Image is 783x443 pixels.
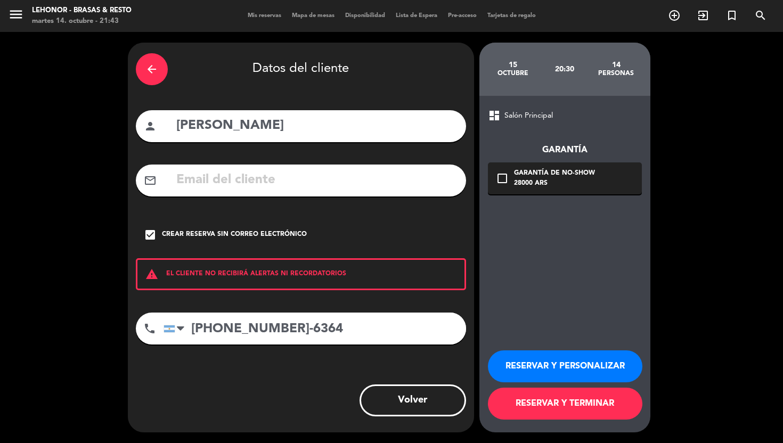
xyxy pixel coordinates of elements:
[145,63,158,76] i: arrow_back
[360,384,466,416] button: Volver
[697,9,709,22] i: exit_to_app
[488,388,642,420] button: RESERVAR Y TERMINAR
[164,313,466,344] input: Número de teléfono...
[32,5,132,16] div: Lehonor - Brasas & Resto
[488,350,642,382] button: RESERVAR Y PERSONALIZAR
[162,229,307,240] div: Crear reserva sin correo electrónico
[488,109,501,122] span: dashboard
[482,13,541,19] span: Tarjetas de regalo
[590,69,642,78] div: personas
[175,115,458,137] input: Nombre del cliente
[242,13,287,19] span: Mis reservas
[514,168,595,179] div: Garantía de no-show
[8,6,24,22] i: menu
[164,313,189,344] div: Argentina: +54
[340,13,390,19] span: Disponibilidad
[725,9,738,22] i: turned_in_not
[496,172,509,185] i: check_box_outline_blank
[504,110,553,122] span: Salón Principal
[487,69,539,78] div: octubre
[539,51,590,88] div: 20:30
[175,169,458,191] input: Email del cliente
[390,13,443,19] span: Lista de Espera
[136,51,466,88] div: Datos del cliente
[443,13,482,19] span: Pre-acceso
[487,61,539,69] div: 15
[514,178,595,189] div: 28000 ARS
[754,9,767,22] i: search
[144,174,157,187] i: mail_outline
[144,120,157,133] i: person
[8,6,24,26] button: menu
[32,16,132,27] div: martes 14. octubre - 21:43
[668,9,681,22] i: add_circle_outline
[144,228,157,241] i: check_box
[137,268,166,281] i: warning
[143,322,156,335] i: phone
[287,13,340,19] span: Mapa de mesas
[590,61,642,69] div: 14
[136,258,466,290] div: EL CLIENTE NO RECIBIRÁ ALERTAS NI RECORDATORIOS
[488,143,642,157] div: Garantía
